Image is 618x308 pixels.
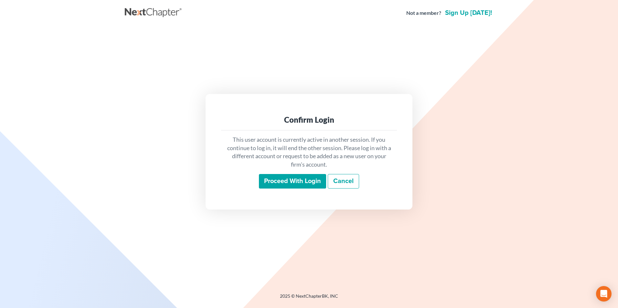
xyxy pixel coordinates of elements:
div: Confirm Login [226,115,392,125]
strong: Not a member? [406,9,441,17]
a: Sign up [DATE]! [444,10,493,16]
p: This user account is currently active in another session. If you continue to log in, it will end ... [226,136,392,169]
div: 2025 © NextChapterBK, INC [125,293,493,304]
div: Open Intercom Messenger [596,286,612,302]
a: Cancel [328,174,359,189]
input: Proceed with login [259,174,326,189]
